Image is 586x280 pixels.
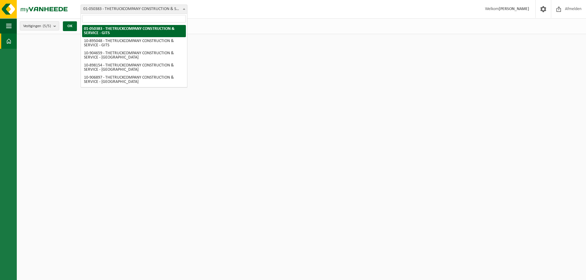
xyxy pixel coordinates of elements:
[20,21,59,30] button: Vestigingen(5/5)
[82,74,186,86] li: 10-906897 - THETRUCKCOMPANY CONSTRUCTION & SERVICE - [GEOGRAPHIC_DATA]
[499,7,529,11] strong: [PERSON_NAME]
[82,25,186,37] li: 01-050383 - THETRUCKCOMPANY CONSTRUCTION & SERVICE - GITS
[81,5,187,14] span: 01-050383 - THETRUCKCOMPANY CONSTRUCTION & SERVICE - GITS
[82,37,186,49] li: 10-895048 - THETRUCKCOMPANY CONSTRUCTION & SERVICE - GITS
[23,22,51,31] span: Vestigingen
[82,62,186,74] li: 10-898154 - THETRUCKCOMPANY CONSTRUCTION & SERVICE - [GEOGRAPHIC_DATA]
[82,49,186,62] li: 10-904659 - THETRUCKCOMPANY CONSTRUCTION & SERVICE - [GEOGRAPHIC_DATA]
[81,5,187,13] span: 01-050383 - THETRUCKCOMPANY CONSTRUCTION & SERVICE - GITS
[43,24,51,28] count: (5/5)
[63,21,77,31] button: OK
